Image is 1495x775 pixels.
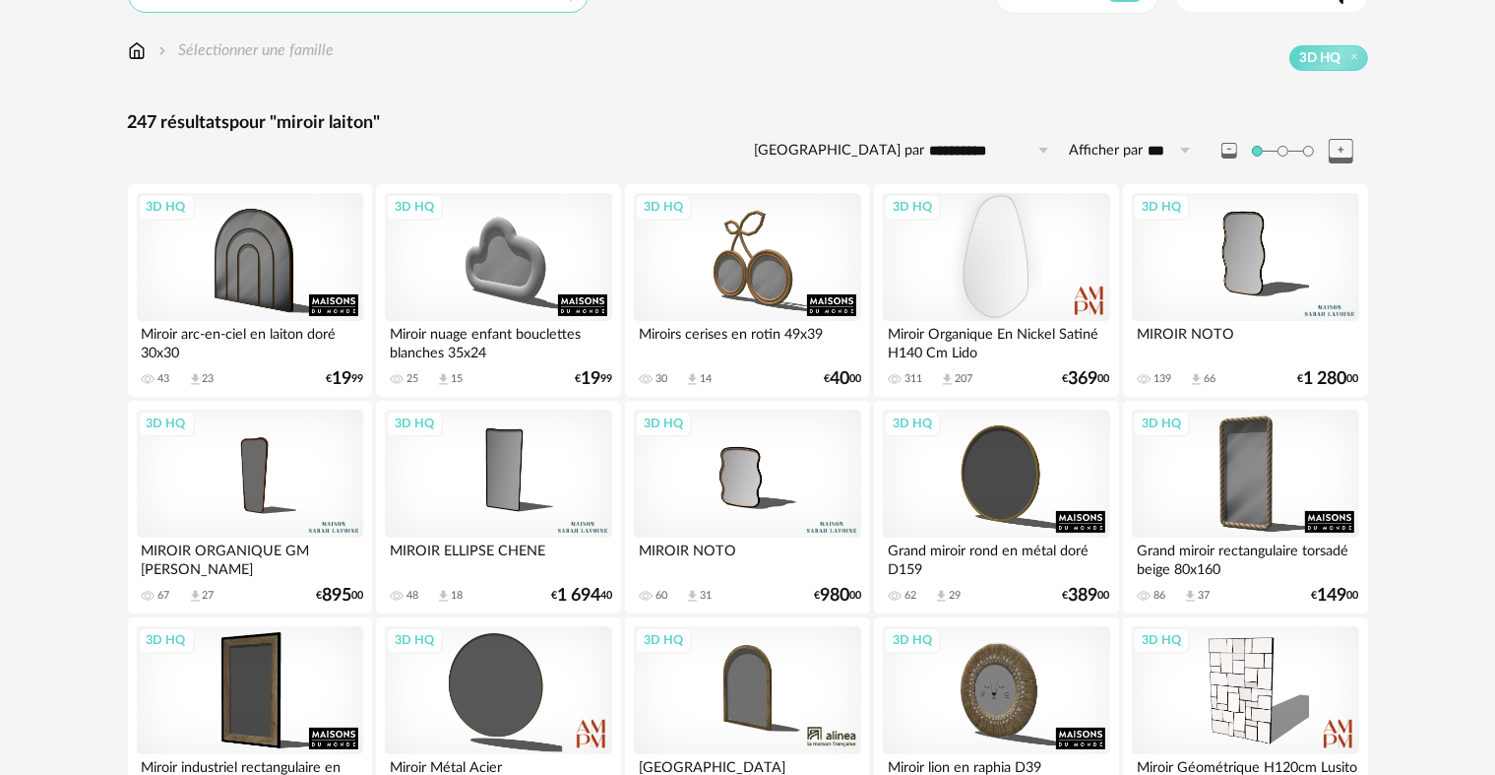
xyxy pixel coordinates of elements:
div: € 00 [1312,589,1359,603]
div: 3D HQ [138,411,195,436]
div: 3D HQ [884,627,941,653]
a: 3D HQ MIROIR NOTO 60 Download icon 31 €98000 [625,401,869,614]
a: 3D HQ Miroir nuage enfant bouclettes blanches 35x24 25 Download icon 15 €1999 [376,184,620,397]
div: 3D HQ [884,411,941,436]
div: 207 [955,372,972,386]
span: Download icon [188,372,203,387]
div: 29 [949,589,961,603]
div: 3D HQ [635,411,692,436]
div: € 99 [326,372,363,386]
a: 3D HQ MIROIR ELLIPSE CHENE 48 Download icon 18 €1 69440 [376,401,620,614]
div: 15 [451,372,463,386]
label: Afficher par [1070,142,1144,161]
div: 311 [904,372,922,386]
div: 3D HQ [138,627,195,653]
div: 27 [203,589,215,603]
img: svg+xml;base64,PHN2ZyB3aWR0aD0iMTYiIGhlaWdodD0iMTYiIHZpZXdCb3g9IjAgMCAxNiAxNiIgZmlsbD0ibm9uZSIgeG... [155,39,170,62]
a: 3D HQ Miroirs cerises en rotin 49x39 30 Download icon 14 €4000 [625,184,869,397]
span: Download icon [685,589,700,604]
div: MIROIR ORGANIQUE GM [PERSON_NAME] [137,538,363,577]
a: 3D HQ MIROIR NOTO 139 Download icon 66 €1 28000 [1123,184,1367,397]
div: 247 résultats [128,112,1368,135]
div: 48 [406,589,418,603]
a: 3D HQ MIROIR ORGANIQUE GM [PERSON_NAME] 67 Download icon 27 €89500 [128,401,372,614]
div: 86 [1153,589,1165,603]
span: 1 280 [1304,372,1347,386]
div: MIROIR NOTO [634,538,860,577]
span: 1 694 [557,589,600,603]
div: Grand miroir rond en métal doré D159 [883,538,1109,577]
div: € 99 [575,372,612,386]
div: 3D HQ [884,194,941,220]
div: 3D HQ [1133,411,1190,436]
span: 389 [1069,589,1098,603]
span: 149 [1318,589,1347,603]
div: € 00 [316,589,363,603]
div: € 00 [1063,372,1110,386]
span: Download icon [436,589,451,604]
span: 19 [581,372,600,386]
div: 30 [655,372,667,386]
div: MIROIR ELLIPSE CHENE [385,538,611,577]
div: 14 [700,372,712,386]
a: 3D HQ Miroir Organique En Nickel Satiné H140 Cm Lido 311 Download icon 207 €36900 [874,184,1118,397]
div: 3D HQ [386,411,443,436]
div: 60 [655,589,667,603]
div: 31 [700,589,712,603]
div: 67 [158,589,170,603]
span: 40 [830,372,849,386]
div: 3D HQ [635,194,692,220]
a: 3D HQ Miroir arc-en-ciel en laiton doré 30x30 43 Download icon 23 €1999 [128,184,372,397]
a: 3D HQ Grand miroir rond en métal doré D159 62 Download icon 29 €38900 [874,401,1118,614]
div: 3D HQ [635,627,692,653]
span: 19 [332,372,351,386]
div: € 00 [824,372,861,386]
div: MIROIR NOTO [1132,321,1358,360]
div: 139 [1153,372,1171,386]
div: 25 [406,372,418,386]
div: Sélectionner une famille [155,39,335,62]
label: [GEOGRAPHIC_DATA] par [755,142,925,161]
span: 369 [1069,372,1098,386]
span: 895 [322,589,351,603]
div: € 00 [1063,589,1110,603]
div: 43 [158,372,170,386]
div: 3D HQ [386,627,443,653]
div: 3D HQ [1133,194,1190,220]
div: Miroir arc-en-ciel en laiton doré 30x30 [137,321,363,360]
span: pour "miroir laiton" [230,114,381,132]
div: 3D HQ [386,194,443,220]
div: Miroir nuage enfant bouclettes blanches 35x24 [385,321,611,360]
div: Grand miroir rectangulaire torsadé beige 80x160 [1132,538,1358,577]
div: 3D HQ [1133,627,1190,653]
div: Miroir Organique En Nickel Satiné H140 Cm Lido [883,321,1109,360]
div: 18 [451,589,463,603]
a: 3D HQ Grand miroir rectangulaire torsadé beige 80x160 86 Download icon 37 €14900 [1123,401,1367,614]
div: € 40 [551,589,612,603]
div: € 00 [1298,372,1359,386]
span: Download icon [934,589,949,604]
span: 3D HQ [1300,49,1341,67]
span: Download icon [436,372,451,387]
div: Miroirs cerises en rotin 49x39 [634,321,860,360]
span: Download icon [940,372,955,387]
span: 980 [820,589,849,603]
div: 23 [203,372,215,386]
span: Download icon [188,589,203,604]
span: Download icon [1189,372,1204,387]
img: svg+xml;base64,PHN2ZyB3aWR0aD0iMTYiIGhlaWdodD0iMTciIHZpZXdCb3g9IjAgMCAxNiAxNyIgZmlsbD0ibm9uZSIgeG... [128,39,146,62]
span: Download icon [1183,589,1198,604]
div: 66 [1204,372,1215,386]
div: 62 [904,589,916,603]
div: 3D HQ [138,194,195,220]
div: 37 [1198,589,1210,603]
div: € 00 [814,589,861,603]
span: Download icon [685,372,700,387]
